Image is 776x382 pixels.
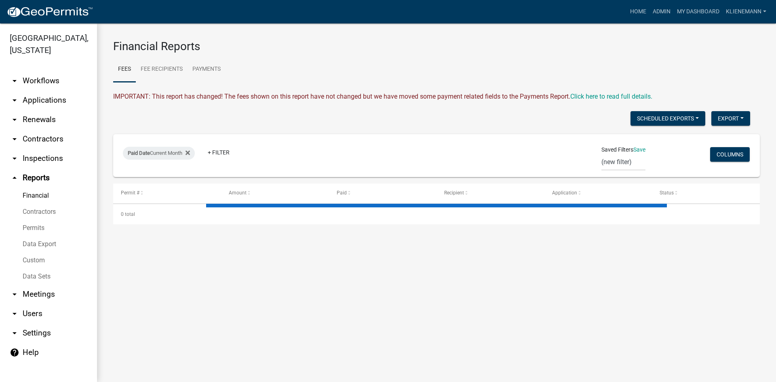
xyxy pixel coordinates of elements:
[229,190,247,196] span: Amount
[113,184,221,203] datatable-header-cell: Permit #
[10,115,19,125] i: arrow_drop_down
[10,154,19,163] i: arrow_drop_down
[10,309,19,319] i: arrow_drop_down
[128,150,150,156] span: Paid Date
[10,76,19,86] i: arrow_drop_down
[674,4,723,19] a: My Dashboard
[136,57,188,82] a: Fee Recipients
[221,184,329,203] datatable-header-cell: Amount
[121,190,139,196] span: Permit #
[601,146,633,154] span: Saved Filters
[570,93,652,100] a: Click here to read full details.
[188,57,226,82] a: Payments
[10,289,19,299] i: arrow_drop_down
[113,204,760,224] div: 0 total
[113,57,136,82] a: Fees
[113,92,760,101] div: IMPORTANT: This report has changed! The fees shown on this report have not changed but we have mo...
[113,40,760,53] h3: Financial Reports
[10,348,19,357] i: help
[660,190,674,196] span: Status
[652,184,760,203] datatable-header-cell: Status
[436,184,544,203] datatable-header-cell: Recipient
[710,147,750,162] button: Columns
[630,111,705,126] button: Scheduled Exports
[633,146,645,153] a: Save
[711,111,750,126] button: Export
[329,184,436,203] datatable-header-cell: Paid
[123,147,195,160] div: Current Month
[10,328,19,338] i: arrow_drop_down
[649,4,674,19] a: Admin
[627,4,649,19] a: Home
[10,134,19,144] i: arrow_drop_down
[201,145,236,160] a: + Filter
[444,190,464,196] span: Recipient
[337,190,347,196] span: Paid
[544,184,652,203] datatable-header-cell: Application
[570,93,652,100] wm-modal-confirm: Upcoming Changes to Daily Fees Report
[723,4,770,19] a: klienemann
[10,95,19,105] i: arrow_drop_down
[552,190,577,196] span: Application
[10,173,19,183] i: arrow_drop_up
